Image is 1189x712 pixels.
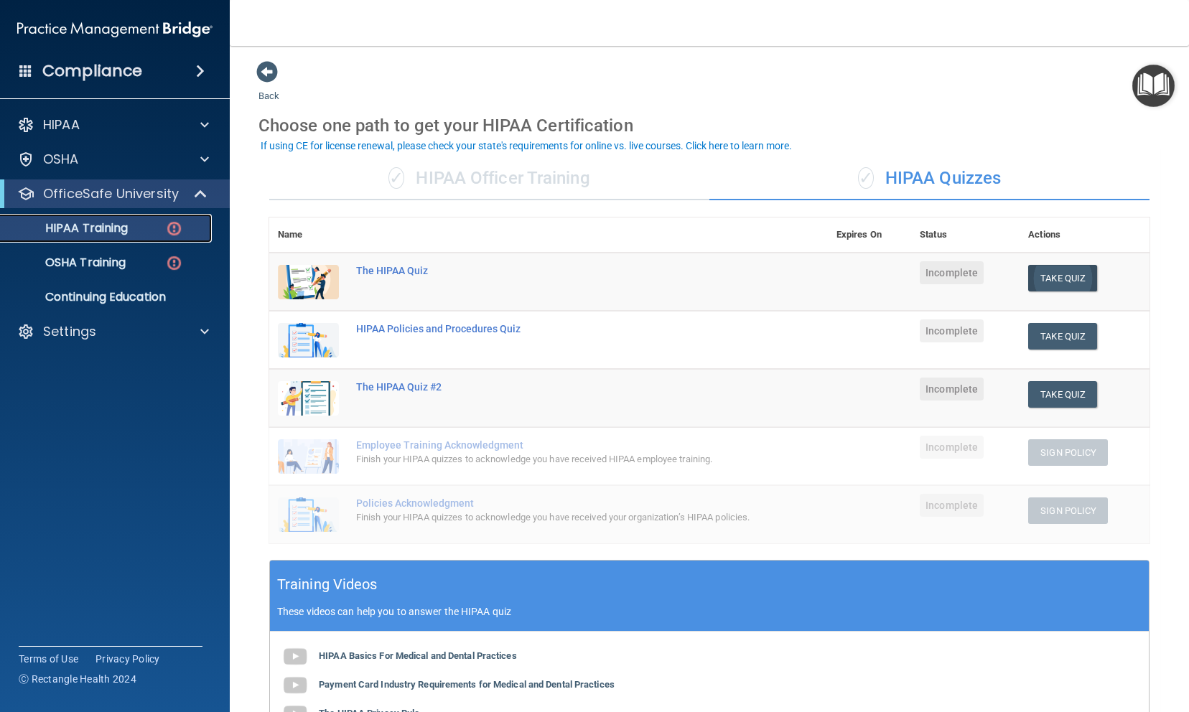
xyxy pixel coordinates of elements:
[17,323,209,340] a: Settings
[1028,439,1108,466] button: Sign Policy
[269,157,709,200] div: HIPAA Officer Training
[356,497,756,509] div: Policies Acknowledgment
[165,220,183,238] img: danger-circle.6113f641.png
[19,672,136,686] span: Ⓒ Rectangle Health 2024
[42,61,142,81] h4: Compliance
[356,381,756,393] div: The HIPAA Quiz #2
[95,652,160,666] a: Privacy Policy
[17,185,208,202] a: OfficeSafe University
[388,167,404,189] span: ✓
[1028,497,1108,524] button: Sign Policy
[261,141,792,151] div: If using CE for license renewal, please check your state's requirements for online vs. live cours...
[258,73,279,101] a: Back
[43,323,96,340] p: Settings
[277,572,378,597] h5: Training Videos
[1028,323,1097,350] button: Take Quiz
[258,105,1160,146] div: Choose one path to get your HIPAA Certification
[911,217,1020,253] th: Status
[356,509,756,526] div: Finish your HIPAA quizzes to acknowledge you have received your organization’s HIPAA policies.
[319,679,615,690] b: Payment Card Industry Requirements for Medical and Dental Practices
[17,151,209,168] a: OSHA
[17,116,209,133] a: HIPAA
[356,451,756,468] div: Finish your HIPAA quizzes to acknowledge you have received HIPAA employee training.
[920,319,984,342] span: Incomplete
[9,221,128,235] p: HIPAA Training
[1028,381,1097,408] button: Take Quiz
[356,323,756,334] div: HIPAA Policies and Procedures Quiz
[858,167,874,189] span: ✓
[165,254,183,272] img: danger-circle.6113f641.png
[709,157,1150,200] div: HIPAA Quizzes
[281,642,309,671] img: gray_youtube_icon.38fcd6cc.png
[356,439,756,451] div: Employee Training Acknowledgment
[920,378,984,400] span: Incomplete
[1020,217,1150,253] th: Actions
[920,494,984,517] span: Incomplete
[277,606,1142,617] p: These videos can help you to answer the HIPAA quiz
[1132,65,1175,107] button: Open Resource Center
[281,671,309,700] img: gray_youtube_icon.38fcd6cc.png
[828,217,911,253] th: Expires On
[258,139,794,153] button: If using CE for license renewal, please check your state's requirements for online vs. live cours...
[17,15,213,44] img: PMB logo
[9,290,205,304] p: Continuing Education
[319,650,517,661] b: HIPAA Basics For Medical and Dental Practices
[19,652,78,666] a: Terms of Use
[9,256,126,270] p: OSHA Training
[269,217,348,253] th: Name
[1028,265,1097,291] button: Take Quiz
[43,185,179,202] p: OfficeSafe University
[920,261,984,284] span: Incomplete
[920,436,984,459] span: Incomplete
[43,116,80,133] p: HIPAA
[43,151,79,168] p: OSHA
[356,265,756,276] div: The HIPAA Quiz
